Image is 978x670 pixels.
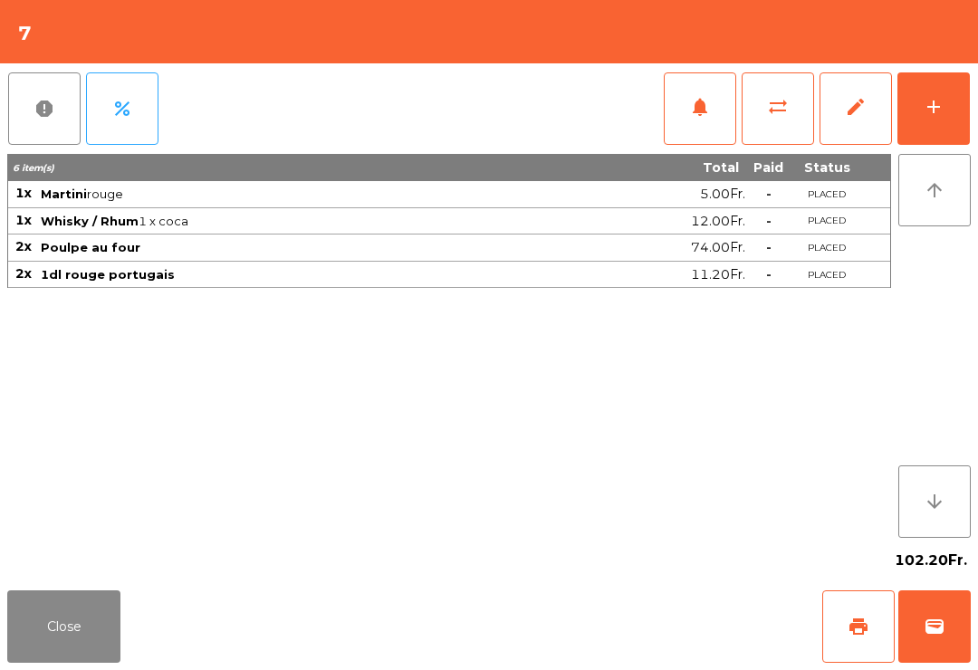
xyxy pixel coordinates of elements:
button: sync_alt [742,72,814,145]
td: PLACED [791,234,863,262]
span: 102.20Fr. [895,547,967,574]
button: percent [86,72,158,145]
span: 1 x coca [41,214,553,228]
i: arrow_downward [924,491,945,512]
span: percent [111,98,133,120]
span: Martini [41,187,87,201]
span: rouge [41,187,553,201]
span: 1x [15,185,32,201]
span: 12.00Fr. [691,209,745,234]
div: add [923,96,944,118]
span: edit [845,96,867,118]
span: notifications [689,96,711,118]
button: wallet [898,590,971,663]
span: - [766,239,772,255]
button: edit [820,72,892,145]
button: report [8,72,81,145]
td: PLACED [791,181,863,208]
th: Status [791,154,863,181]
span: 1dl rouge portugais [41,267,175,282]
button: arrow_downward [898,465,971,538]
span: - [766,186,772,202]
h4: 7 [18,20,32,47]
th: Total [555,154,746,181]
button: arrow_upward [898,154,971,226]
th: Paid [746,154,791,181]
td: PLACED [791,208,863,235]
i: arrow_upward [924,179,945,201]
td: PLACED [791,262,863,289]
span: 11.20Fr. [691,263,745,287]
span: Whisky / Rhum [41,214,139,228]
button: notifications [664,72,736,145]
span: sync_alt [767,96,789,118]
span: print [848,616,869,637]
span: 6 item(s) [13,162,54,174]
span: 5.00Fr. [700,182,745,206]
span: 74.00Fr. [691,235,745,260]
button: print [822,590,895,663]
button: add [897,72,970,145]
span: 2x [15,265,32,282]
span: 1x [15,212,32,228]
span: - [766,266,772,282]
button: Close [7,590,120,663]
span: report [34,98,55,120]
span: Poulpe au four [41,240,140,254]
span: wallet [924,616,945,637]
span: 2x [15,238,32,254]
span: - [766,213,772,229]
